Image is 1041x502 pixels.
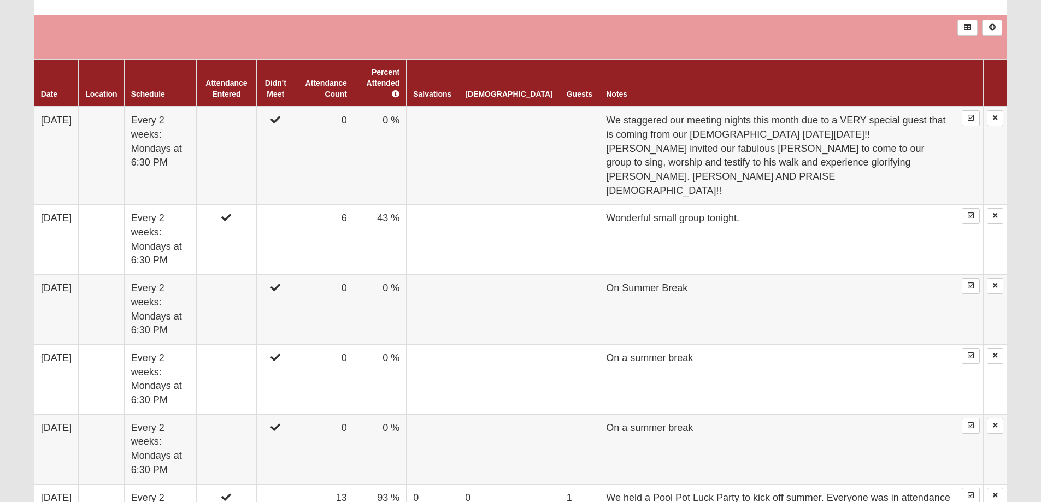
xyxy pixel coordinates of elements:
td: 0 % [354,275,406,345]
th: Guests [560,60,599,107]
td: We staggered our meeting nights this month due to a VERY special guest that is coming from our [D... [599,107,958,205]
a: Alt+N [982,20,1002,36]
a: Enter Attendance [962,278,980,294]
td: 6 [295,205,354,275]
td: 0 [295,414,354,484]
td: 0 [295,344,354,414]
td: Wonderful small group tonight. [599,205,958,275]
td: [DATE] [34,275,79,345]
a: Schedule [131,90,165,98]
a: Delete [987,208,1003,224]
td: [DATE] [34,205,79,275]
a: Date [41,90,57,98]
a: Enter Attendance [962,348,980,364]
th: [DEMOGRAPHIC_DATA] [458,60,560,107]
a: Enter Attendance [962,110,980,126]
td: 0 [295,275,354,345]
a: Delete [987,278,1003,294]
a: Enter Attendance [962,208,980,224]
a: Delete [987,110,1003,126]
td: On a summer break [599,414,958,484]
a: Attendance Entered [205,79,247,98]
a: Enter Attendance [962,418,980,434]
a: Location [85,90,117,98]
td: On Summer Break [599,275,958,345]
td: Every 2 weeks: Mondays at 6:30 PM [124,107,196,205]
a: Delete [987,348,1003,364]
td: [DATE] [34,414,79,484]
a: Export to Excel [957,20,978,36]
td: On a summer break [599,344,958,414]
a: Notes [606,90,627,98]
td: Every 2 weeks: Mondays at 6:30 PM [124,414,196,484]
td: [DATE] [34,344,79,414]
td: 43 % [354,205,406,275]
a: Attendance Count [305,79,347,98]
td: 0 [295,107,354,205]
th: Salvations [407,60,458,107]
a: Didn't Meet [265,79,286,98]
td: [DATE] [34,107,79,205]
td: 0 % [354,344,406,414]
td: 0 % [354,107,406,205]
a: Delete [987,418,1003,434]
td: Every 2 weeks: Mondays at 6:30 PM [124,344,196,414]
td: Every 2 weeks: Mondays at 6:30 PM [124,205,196,275]
td: Every 2 weeks: Mondays at 6:30 PM [124,275,196,345]
a: Percent Attended [367,68,400,98]
td: 0 % [354,414,406,484]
